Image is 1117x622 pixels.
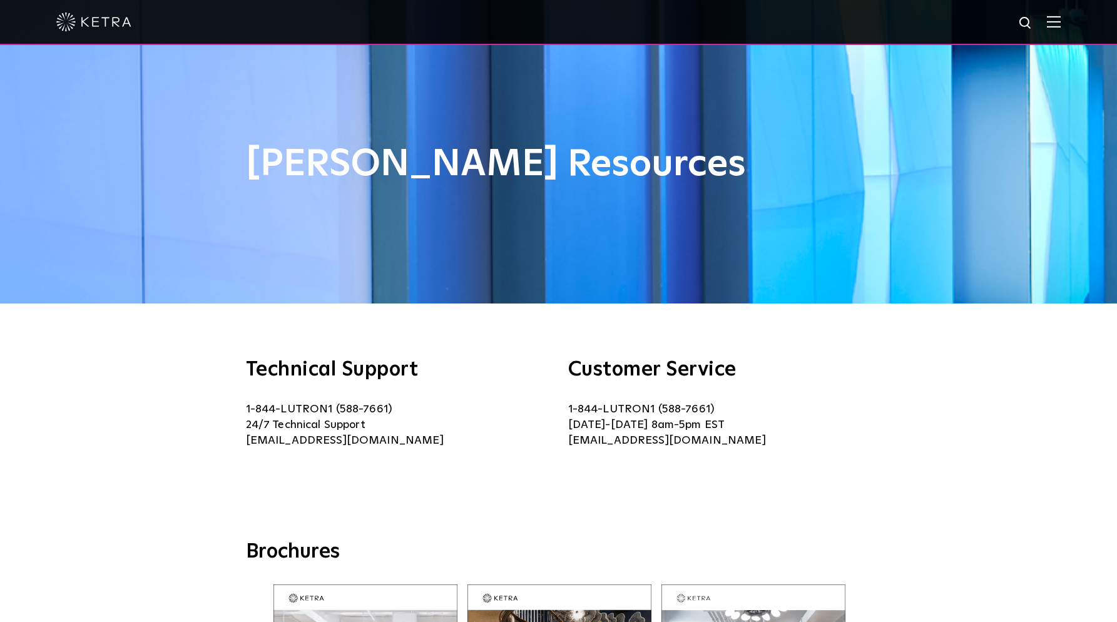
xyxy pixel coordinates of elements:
p: 1-844-LUTRON1 (588-7661) 24/7 Technical Support [246,402,549,449]
h3: Customer Service [568,360,872,380]
h3: Technical Support [246,360,549,380]
img: Hamburger%20Nav.svg [1047,16,1061,28]
img: ketra-logo-2019-white [56,13,131,31]
img: search icon [1018,16,1034,31]
h1: [PERSON_NAME] Resources [246,144,872,185]
h3: Brochures [246,539,872,566]
a: [EMAIL_ADDRESS][DOMAIN_NAME] [246,435,444,446]
p: 1-844-LUTRON1 (588-7661) [DATE]-[DATE] 8am-5pm EST [EMAIL_ADDRESS][DOMAIN_NAME] [568,402,872,449]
